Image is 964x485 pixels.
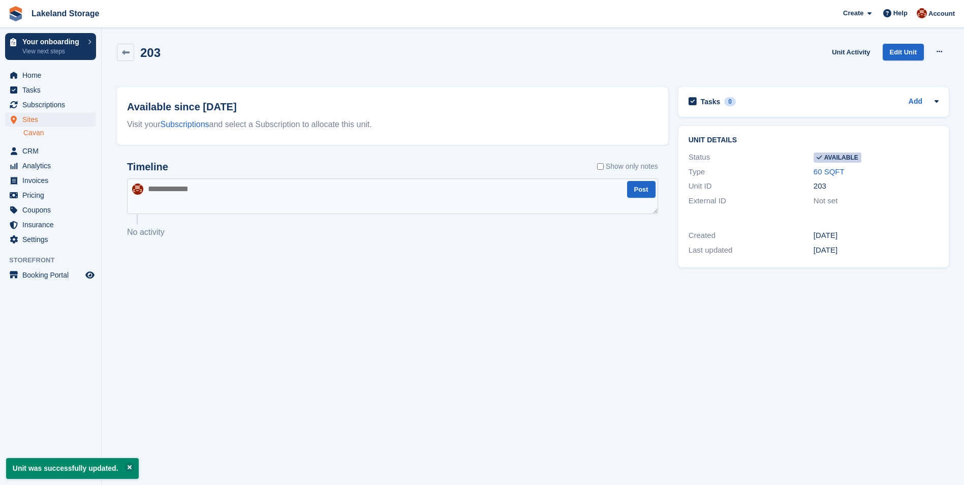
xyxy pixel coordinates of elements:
[127,161,168,173] h2: Timeline
[22,112,83,127] span: Sites
[5,83,96,97] a: menu
[597,161,658,172] label: Show only notes
[883,44,924,60] a: Edit Unit
[22,47,83,56] p: View next steps
[22,232,83,247] span: Settings
[5,33,96,60] a: Your onboarding View next steps
[140,46,161,59] h2: 203
[928,9,955,19] span: Account
[132,184,143,195] img: Cillian Geraghty
[127,99,658,114] h2: Available since [DATE]
[828,44,874,60] a: Unit Activity
[689,180,814,192] div: Unit ID
[5,68,96,82] a: menu
[5,173,96,188] a: menu
[689,195,814,207] div: External ID
[127,118,658,131] div: Visit your and select a Subscription to allocate this unit.
[27,5,103,22] a: Lakeland Storage
[5,218,96,232] a: menu
[9,255,101,265] span: Storefront
[814,230,939,241] div: [DATE]
[22,268,83,282] span: Booking Portal
[161,120,209,129] a: Subscriptions
[843,8,863,18] span: Create
[22,173,83,188] span: Invoices
[22,68,83,82] span: Home
[84,269,96,281] a: Preview store
[5,112,96,127] a: menu
[22,159,83,173] span: Analytics
[127,226,658,238] p: No activity
[22,203,83,217] span: Coupons
[22,98,83,112] span: Subscriptions
[627,181,656,198] button: Post
[23,128,96,138] a: Cavan
[597,161,604,172] input: Show only notes
[5,188,96,202] a: menu
[893,8,908,18] span: Help
[22,144,83,158] span: CRM
[689,136,939,144] h2: Unit details
[22,218,83,232] span: Insurance
[701,97,721,106] h2: Tasks
[689,166,814,178] div: Type
[5,232,96,247] a: menu
[689,245,814,256] div: Last updated
[814,167,845,176] a: 60 SQFT
[724,97,736,106] div: 0
[5,203,96,217] a: menu
[909,96,922,108] a: Add
[8,6,23,21] img: stora-icon-8386f47178a22dfd0bd8f6a31ec36ba5ce8667c1dd55bd0f319d3a0aa187defe.svg
[689,230,814,241] div: Created
[5,144,96,158] a: menu
[814,180,939,192] div: 203
[6,458,139,479] p: Unit was successfully updated.
[22,38,83,45] p: Your onboarding
[5,98,96,112] a: menu
[5,268,96,282] a: menu
[5,159,96,173] a: menu
[22,188,83,202] span: Pricing
[814,153,861,163] span: Available
[917,8,927,18] img: Cillian Geraghty
[814,245,939,256] div: [DATE]
[689,151,814,163] div: Status
[22,83,83,97] span: Tasks
[814,195,939,207] div: Not set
